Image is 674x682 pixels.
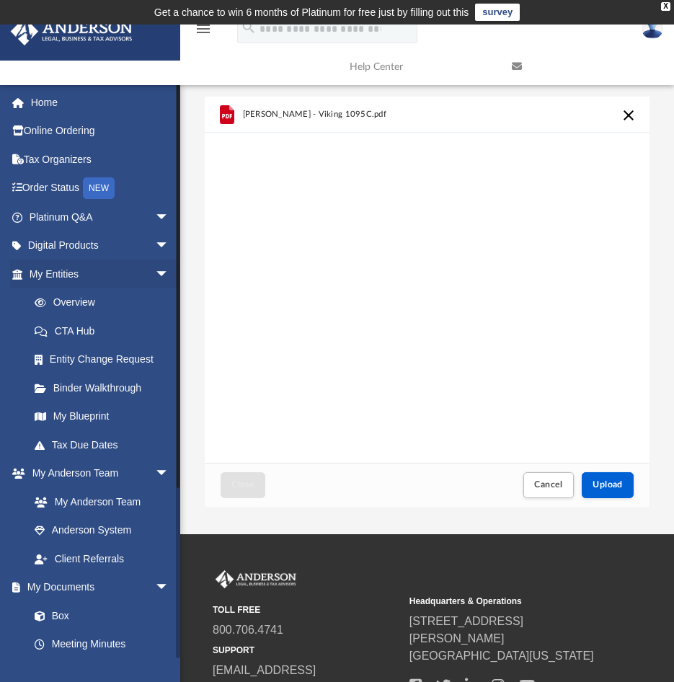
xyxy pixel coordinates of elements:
div: NEW [83,177,115,199]
button: Cancel [523,472,574,497]
img: Anderson Advisors Platinum Portal [6,17,137,45]
span: [PERSON_NAME] - Viking 1095C.pdf [243,110,386,119]
a: Tax Due Dates [20,430,191,459]
a: Digital Productsarrow_drop_down [10,231,191,260]
small: TOLL FREE [213,603,399,616]
a: Box [20,601,177,630]
a: My Documentsarrow_drop_down [10,573,184,602]
a: menu [195,27,212,37]
a: Online Ordering [10,117,191,146]
a: Entity Change Request [20,345,191,374]
a: Binder Walkthrough [20,373,191,402]
span: arrow_drop_down [155,231,184,261]
i: search [241,19,257,35]
div: close [661,2,670,11]
a: Anderson System [20,516,184,545]
a: Platinum Q&Aarrow_drop_down [10,203,191,231]
a: CTA Hub [20,316,191,345]
span: arrow_drop_down [155,573,184,603]
a: Client Referrals [20,544,184,573]
button: Close [221,472,265,497]
span: Close [231,480,254,489]
a: My Blueprint [20,402,184,431]
button: Upload [582,472,634,497]
div: Get a chance to win 6 months of Platinum for free just by filling out this [154,4,469,21]
a: Help Center [339,38,501,95]
button: Cancel this upload [621,107,638,124]
a: My Anderson Team [20,487,177,516]
i: menu [195,20,212,37]
a: Tax Organizers [10,145,191,174]
span: Upload [593,480,623,489]
span: arrow_drop_down [155,459,184,489]
a: Order StatusNEW [10,174,191,203]
img: Anderson Advisors Platinum Portal [213,570,299,589]
div: grid [205,97,649,463]
a: 800.706.4741 [213,624,283,636]
a: [STREET_ADDRESS][PERSON_NAME] [409,615,523,645]
small: SUPPORT [213,644,399,657]
a: Home [10,88,191,117]
a: My Entitiesarrow_drop_down [10,260,191,288]
span: Cancel [534,480,563,489]
a: Meeting Minutes [20,630,184,659]
a: Overview [20,288,191,317]
a: My Anderson Teamarrow_drop_down [10,459,184,488]
img: User Pic [642,18,663,39]
a: [GEOGRAPHIC_DATA][US_STATE] [409,650,594,662]
small: Headquarters & Operations [409,595,596,608]
span: arrow_drop_down [155,203,184,232]
span: arrow_drop_down [155,260,184,289]
div: Upload [205,97,649,507]
a: survey [475,4,520,21]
